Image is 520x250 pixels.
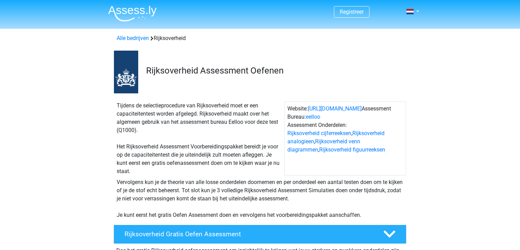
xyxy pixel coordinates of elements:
[287,130,351,136] a: Rijksoverheid cijferreeksen
[287,138,360,153] a: Rijksoverheid venn diagrammen
[114,102,284,175] div: Tijdens de selectieprocedure van Rijksoverheid moet er een capaciteitentest worden afgelegd. Rijk...
[319,146,385,153] a: Rijksoverheid figuurreeksen
[111,225,409,244] a: Rijksoverheid Gratis Oefen Assessment
[308,105,362,112] a: [URL][DOMAIN_NAME]
[146,65,401,76] h3: Rijksoverheid Assessment Oefenen
[284,102,406,175] div: Website: Assessment Bureau: Assessment Onderdelen: , , ,
[117,35,149,41] a: Alle bedrijven
[108,5,157,22] img: Assessly
[114,34,406,42] div: Rijksoverheid
[125,230,372,238] h4: Rijksoverheid Gratis Oefen Assessment
[114,178,406,219] div: Vervolgens kun je de theorie van alle losse onderdelen doornemen en per onderdeel een aantal test...
[306,114,320,120] a: eelloo
[340,9,364,15] a: Registreer
[287,130,385,145] a: Rijksoverheid analogieen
